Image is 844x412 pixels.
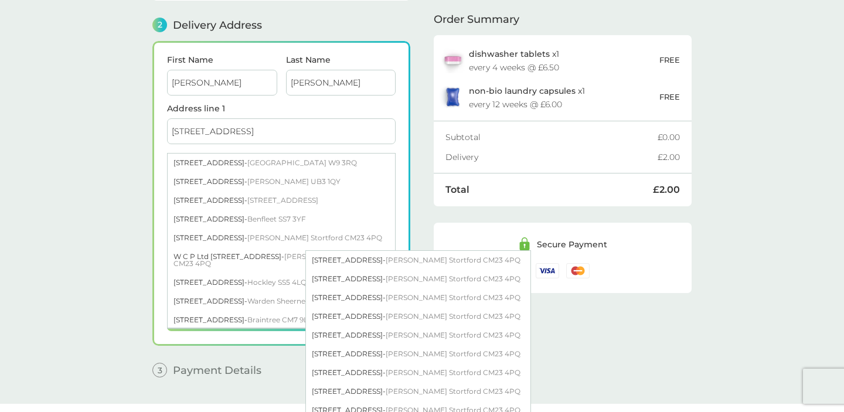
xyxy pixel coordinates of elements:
[469,86,576,96] span: non-bio laundry capsules
[168,172,395,191] div: [STREET_ADDRESS] -
[386,387,520,396] span: [PERSON_NAME] Stortford CM23 4PQ
[306,251,530,270] div: [STREET_ADDRESS] -
[445,185,653,195] div: Total
[386,312,520,321] span: [PERSON_NAME] Stortford CM23 4PQ
[659,91,680,103] p: FREE
[434,14,519,25] span: Order Summary
[173,20,262,30] span: Delivery Address
[566,263,590,278] img: /assets/icons/cards/mastercard.svg
[173,365,261,376] span: Payment Details
[658,133,680,141] div: £0.00
[386,349,520,358] span: [PERSON_NAME] Stortford CM23 4PQ
[168,191,395,210] div: [STREET_ADDRESS] -
[469,49,559,59] p: x 1
[469,86,585,96] p: x 1
[247,278,307,287] span: Hockley SS5 4LQ
[659,54,680,66] p: FREE
[167,104,396,113] label: Address line 1
[386,368,520,377] span: [PERSON_NAME] Stortford CM23 4PQ
[168,154,395,172] div: [STREET_ADDRESS] -
[469,63,559,71] div: every 4 weeks @ £6.50
[306,326,530,345] div: [STREET_ADDRESS] -
[168,311,395,329] div: [STREET_ADDRESS] -
[247,158,357,167] span: [GEOGRAPHIC_DATA] W9 3RQ
[386,331,520,339] span: [PERSON_NAME] Stortford CM23 4PQ
[247,315,314,324] span: Braintree CM7 9LD
[247,297,348,305] span: Warden Sheerness ME12 4NS
[168,210,395,229] div: [STREET_ADDRESS] -
[247,196,318,205] span: [STREET_ADDRESS]
[168,273,395,292] div: [STREET_ADDRESS] -
[168,247,395,273] div: W C P Ltd [STREET_ADDRESS] -
[445,153,658,161] div: Delivery
[658,153,680,161] div: £2.00
[386,293,520,302] span: [PERSON_NAME] Stortford CM23 4PQ
[306,363,530,382] div: [STREET_ADDRESS] -
[469,100,562,108] div: every 12 weeks @ £6.00
[152,18,167,32] span: 2
[306,288,530,307] div: [STREET_ADDRESS] -
[445,133,658,141] div: Subtotal
[306,382,530,401] div: [STREET_ADDRESS] -
[306,307,530,326] div: [STREET_ADDRESS] -
[168,292,395,311] div: [STREET_ADDRESS] -
[306,345,530,363] div: [STREET_ADDRESS] -
[536,263,559,278] img: /assets/icons/cards/visa.svg
[247,177,341,186] span: [PERSON_NAME] UB3 1QY
[152,363,167,377] span: 3
[537,240,607,248] div: Secure Payment
[247,214,306,223] span: Benfleet SS7 3YF
[247,233,382,242] span: [PERSON_NAME] Stortford CM23 4PQ
[167,56,277,64] label: First Name
[386,256,520,264] span: [PERSON_NAME] Stortford CM23 4PQ
[168,229,395,247] div: [STREET_ADDRESS] -
[653,185,680,195] div: £2.00
[173,252,380,268] span: [PERSON_NAME] Stortford CM23 4PQ
[469,49,550,59] span: dishwasher tablets
[306,270,530,288] div: [STREET_ADDRESS] -
[286,56,396,64] label: Last Name
[386,274,520,283] span: [PERSON_NAME] Stortford CM23 4PQ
